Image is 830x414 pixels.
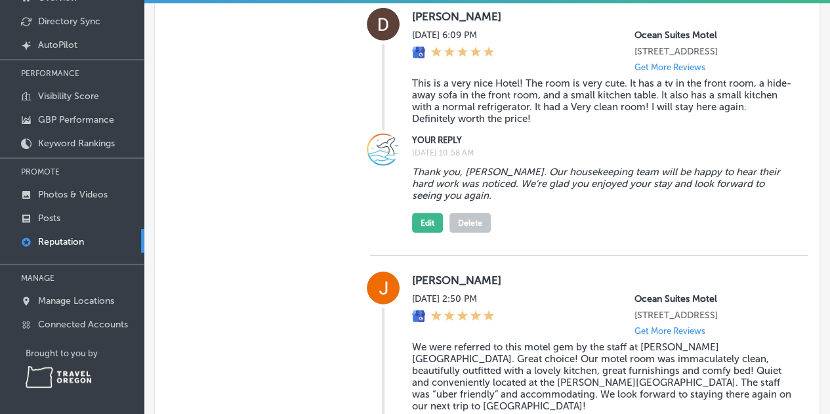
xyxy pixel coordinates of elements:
[38,138,115,149] p: Keyword Rankings
[38,213,60,224] p: Posts
[38,295,114,306] p: Manage Locations
[412,293,495,304] label: [DATE] 2:50 PM
[412,77,792,125] blockquote: This is a very nice Hotel! The room is very cute. It has a tv in the front room, a hide-away sofa...
[38,114,114,125] p: GBP Performance
[634,62,705,72] p: Get More Reviews
[38,39,77,51] p: AutoPilot
[634,310,792,321] p: 16045 Lower Harbor Road
[634,326,705,336] p: Get More Reviews
[412,166,792,201] blockquote: Thank you, [PERSON_NAME]. Our housekeeping team will be happy to hear their hard work was noticed...
[38,319,128,330] p: Connected Accounts
[38,236,84,247] p: Reputation
[38,91,99,102] p: Visibility Score
[634,30,792,41] p: Ocean Suites Motel
[38,189,108,200] p: Photos & Videos
[367,133,400,166] img: Image
[412,135,792,145] label: YOUR REPLY
[412,341,792,412] blockquote: We were referred to this motel gem by the staff at [PERSON_NAME][GEOGRAPHIC_DATA]. Great choice! ...
[412,30,495,41] label: [DATE] 6:09 PM
[412,274,792,287] label: [PERSON_NAME]
[412,148,792,157] label: [DATE] 10:58 AM
[430,310,495,323] div: 5 Stars
[634,293,792,304] p: Ocean Suites Motel
[634,46,792,57] p: 16045 Lower Harbor Road
[412,10,792,23] label: [PERSON_NAME]
[412,213,443,233] button: Edit
[38,16,100,27] p: Directory Sync
[430,46,495,60] div: 5 Stars
[449,213,491,233] button: Delete
[26,348,144,358] p: Brought to you by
